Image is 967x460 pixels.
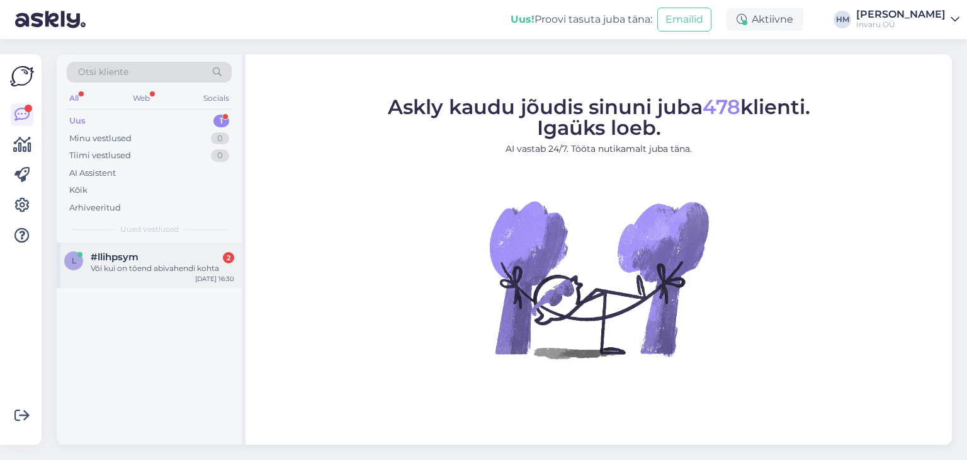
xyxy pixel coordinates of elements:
[211,132,229,145] div: 0
[72,256,76,265] span: l
[69,132,132,145] div: Minu vestlused
[91,251,139,263] span: #llihpsym
[703,95,740,119] span: 478
[657,8,711,32] button: Emailid
[511,12,652,27] div: Proovi tasuta juba täna:
[856,9,959,30] a: [PERSON_NAME]Invaru OÜ
[69,149,131,162] div: Tiimi vestlused
[69,202,121,214] div: Arhiveeritud
[78,66,128,79] span: Otsi kliente
[485,166,712,393] img: No Chat active
[69,115,86,127] div: Uus
[223,252,234,263] div: 2
[195,274,234,284] div: [DATE] 16:30
[69,167,116,180] div: AI Assistent
[388,95,810,140] span: Askly kaudu jõudis sinuni juba klienti. Igaüks loeb.
[69,184,88,197] div: Kõik
[834,11,851,28] div: HM
[388,142,810,156] p: AI vastab 24/7. Tööta nutikamalt juba täna.
[856,9,946,20] div: [PERSON_NAME]
[211,149,229,162] div: 0
[120,224,179,235] span: Uued vestlused
[130,90,152,106] div: Web
[201,90,232,106] div: Socials
[91,263,234,274] div: Või kui on tõend abivahendi kohta
[511,13,534,25] b: Uus!
[10,64,34,88] img: Askly Logo
[727,8,803,31] div: Aktiivne
[213,115,229,127] div: 1
[856,20,946,30] div: Invaru OÜ
[67,90,81,106] div: All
